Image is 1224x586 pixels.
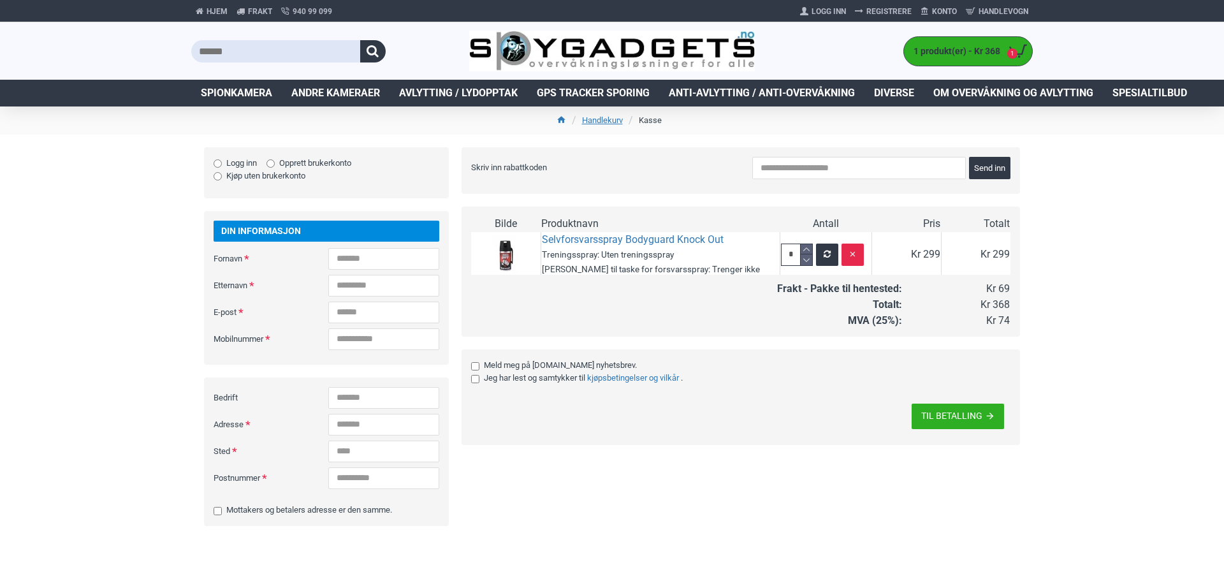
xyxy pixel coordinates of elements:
[390,80,527,106] a: Avlytting / Lydopptak
[282,80,390,106] a: Andre kameraer
[214,441,328,461] label: Sted
[916,1,961,22] a: Konto
[537,85,650,101] span: GPS Tracker Sporing
[214,467,328,488] label: Postnummer
[214,328,328,349] label: Mobilnummer
[903,313,1010,329] td: Kr 74
[582,114,623,127] a: Handlekurv
[932,6,957,17] span: Konto
[399,85,518,101] span: Avlytting / Lydopptak
[587,373,679,383] b: Kjøpsbetingelser og vilkår
[191,80,282,106] a: Spionkamera
[214,221,439,242] div: Din informasjon
[214,275,328,295] label: Etternavn
[471,362,479,370] input: Meld meg på [DOMAIN_NAME] nyhetsbrev.
[669,85,855,101] span: Anti-avlytting / Anti-overvåkning
[873,298,902,311] strong: Totalt:
[471,372,1001,385] label: Jeg har lest og samtykker til .
[214,302,328,322] label: E-post
[924,80,1103,106] a: Om overvåkning og avlytting
[527,80,659,106] a: GPS Tracker Sporing
[912,404,1004,429] button: TIL BETALLING
[871,232,941,277] td: Kr 299
[542,233,724,247] a: Selvforsvarsspray Bodyguard Knock Out
[659,80,864,106] a: Anti-avlytting / Anti-overvåkning
[469,31,755,72] img: SpyGadgets.no
[812,6,846,17] span: Logg Inn
[777,282,902,295] strong: Frakt - Pakke til hentested:
[1007,48,1018,59] span: 1
[874,85,914,101] span: Diverse
[974,164,1005,172] span: Send inn
[214,387,328,407] label: Bedrift
[541,216,780,232] td: Produktnavn
[904,37,1032,66] a: 1 produkt(er) - Kr 368 1
[266,159,275,168] input: Opprett brukerkonto
[471,359,1001,372] label: Meld meg på [DOMAIN_NAME] nyhetsbrev.
[1103,80,1197,106] a: Spesialtilbud
[201,85,272,101] span: Spionkamera
[214,157,257,170] label: Logg inn
[585,372,681,385] a: Kjøpsbetingelser og vilkår
[471,375,479,383] input: Jeg har lest og samtykker tilKjøpsbetingelser og vilkår.
[471,157,630,177] label: Skriv inn rabattkoden
[542,249,674,260] small: Treningsspray: Uten treningsspray
[848,314,902,326] strong: MVA (25%):
[542,264,760,274] small: [PERSON_NAME] til taske for forsvarsspray: Trenger ikke
[471,216,541,232] td: Bilde
[207,6,228,17] span: Hjem
[903,281,1010,297] td: Kr 69
[903,297,1010,313] td: Kr 368
[214,159,222,168] input: Logg inn
[864,80,924,106] a: Diverse
[486,235,525,274] img: Selvforsvarsspray Bodyguard Knock Out
[850,1,916,22] a: Registrere
[871,216,941,232] td: Pris
[941,216,1010,232] td: Totalt
[780,216,872,232] td: Antall
[214,172,222,180] input: Kjøp uten brukerkonto
[796,1,850,22] a: Logg Inn
[979,6,1028,17] span: Handlevogn
[214,504,392,516] label: Mottakers og betalers adresse er den samme.
[866,6,912,17] span: Registrere
[266,157,351,170] label: Opprett brukerkonto
[816,244,838,266] button: Oppdater
[214,170,305,182] label: Kjøp uten brukerkonto
[248,6,272,17] span: Frakt
[214,414,328,434] label: Adresse
[293,6,332,17] span: 940 99 099
[961,1,1033,22] a: Handlevogn
[1112,85,1187,101] span: Spesialtilbud
[214,248,328,268] label: Fornavn
[941,232,1010,277] td: Kr 299
[904,45,1003,58] span: 1 produkt(er) - Kr 368
[214,507,222,515] input: Mottakers og betalers adresse er den samme.
[969,157,1010,179] button: Send inn
[921,411,982,420] span: TIL BETALLING
[933,85,1093,101] span: Om overvåkning og avlytting
[841,244,864,266] button: Slett
[291,85,380,101] span: Andre kameraer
